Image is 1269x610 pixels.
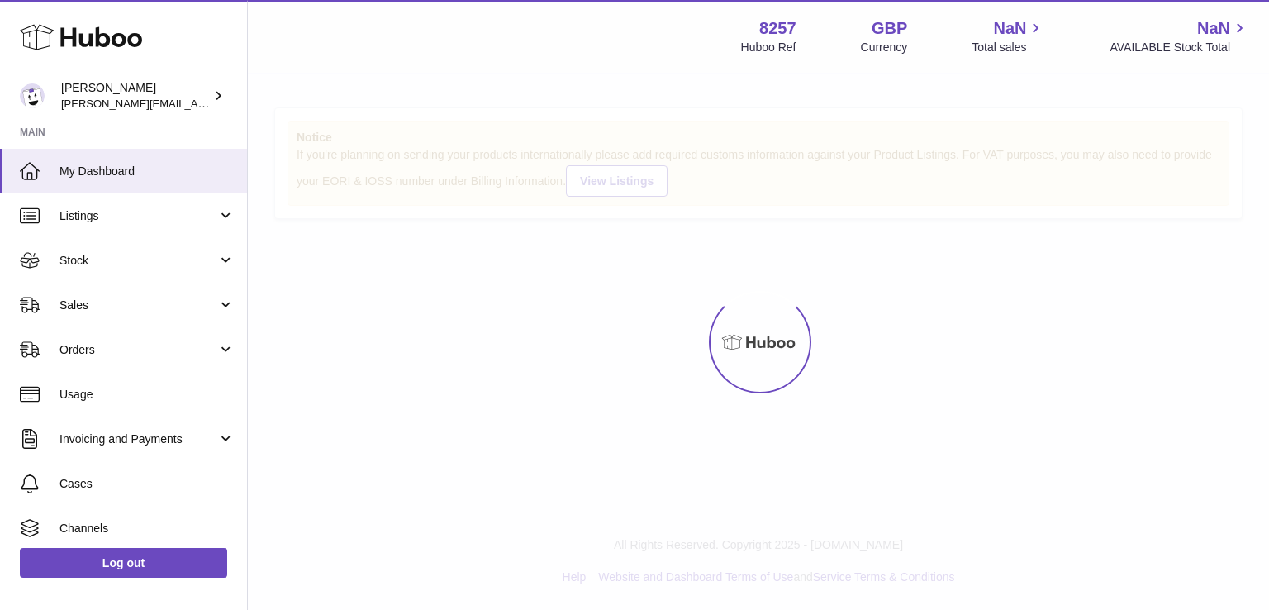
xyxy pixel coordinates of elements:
[59,431,217,447] span: Invoicing and Payments
[59,208,217,224] span: Listings
[59,164,235,179] span: My Dashboard
[972,40,1045,55] span: Total sales
[61,97,331,110] span: [PERSON_NAME][EMAIL_ADDRESS][DOMAIN_NAME]
[759,17,796,40] strong: 8257
[20,83,45,108] img: Mohsin@planlabsolutions.com
[20,548,227,578] a: Log out
[993,17,1026,40] span: NaN
[59,298,217,313] span: Sales
[972,17,1045,55] a: NaN Total sales
[1110,17,1249,55] a: NaN AVAILABLE Stock Total
[1110,40,1249,55] span: AVAILABLE Stock Total
[59,476,235,492] span: Cases
[59,387,235,403] span: Usage
[741,40,796,55] div: Huboo Ref
[59,253,217,269] span: Stock
[61,80,210,112] div: [PERSON_NAME]
[59,521,235,536] span: Channels
[59,342,217,358] span: Orders
[861,40,908,55] div: Currency
[1197,17,1230,40] span: NaN
[872,17,907,40] strong: GBP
